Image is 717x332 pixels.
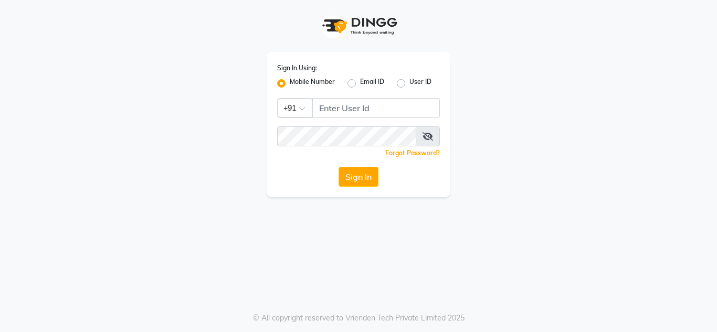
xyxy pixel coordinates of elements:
label: Sign In Using: [277,63,317,73]
input: Username [312,98,440,118]
a: Forgot Password? [385,149,440,157]
img: logo1.svg [317,10,400,41]
label: Mobile Number [290,77,335,90]
button: Sign In [339,167,378,187]
label: User ID [409,77,431,90]
label: Email ID [360,77,384,90]
input: Username [277,126,416,146]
